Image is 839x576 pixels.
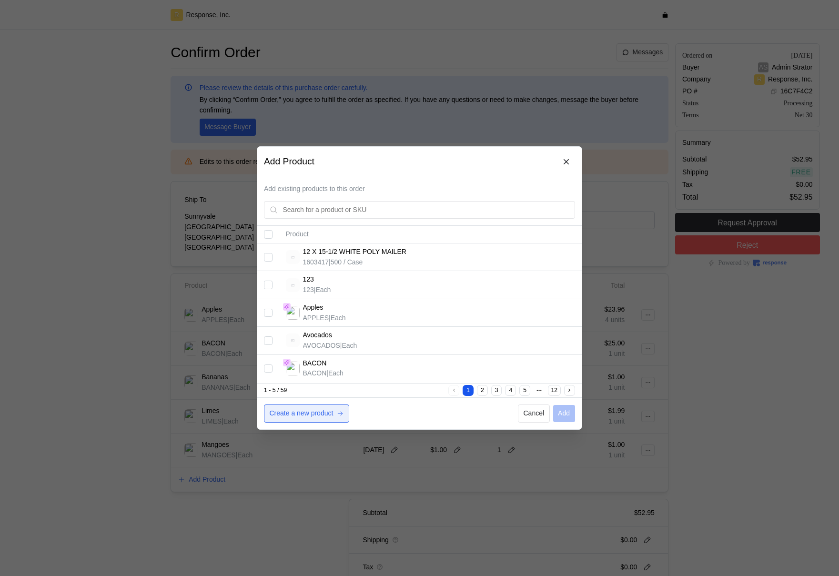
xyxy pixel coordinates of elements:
[303,247,406,257] p: 12 X 15-1/2 WHITE POLY MAILER
[264,155,314,168] h3: Add Product
[303,313,329,321] span: APPLES
[303,258,329,266] span: 1603417
[286,362,300,375] img: a84835ee-94a7-4e12-97bd-38607e15b614.jpeg
[286,229,575,240] p: Product
[283,202,570,219] input: Search for a product or SKU
[303,303,323,313] p: Apples
[303,369,327,377] span: BACON
[491,385,502,396] button: 3
[286,278,300,292] img: svg%3e
[519,385,530,396] button: 5
[449,385,460,396] button: Previous page
[524,408,545,419] p: Cancel
[286,250,300,264] img: svg%3e
[264,309,273,317] input: Select record 3
[505,385,516,396] button: 4
[264,386,447,395] div: 1 - 5 / 59
[264,281,273,289] input: Select record 2
[286,306,300,320] img: 29780183-c746-4735-a374-28020c9cc1cd.jpeg
[303,342,340,349] span: AVOCADOS
[329,313,346,321] span: | Each
[518,404,550,423] button: Cancel
[329,258,363,266] span: | 500 / Case
[264,364,273,373] input: Select record 5
[264,230,273,239] input: Select all records
[303,274,314,285] p: 123
[327,369,344,377] span: | Each
[477,385,488,396] button: 2
[264,404,349,423] button: Create a new product
[340,342,357,349] span: | Each
[264,336,273,345] input: Select record 4
[264,184,575,194] p: Add existing products to this order
[264,253,273,262] input: Select record 1
[314,286,331,293] span: | Each
[303,358,327,369] p: BACON
[270,408,334,419] p: Create a new product
[564,385,575,396] button: Next page
[303,330,332,341] p: Avocados
[548,385,561,396] button: 12
[303,286,314,293] span: 123
[463,385,474,396] button: 1
[286,333,300,347] img: svg%3e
